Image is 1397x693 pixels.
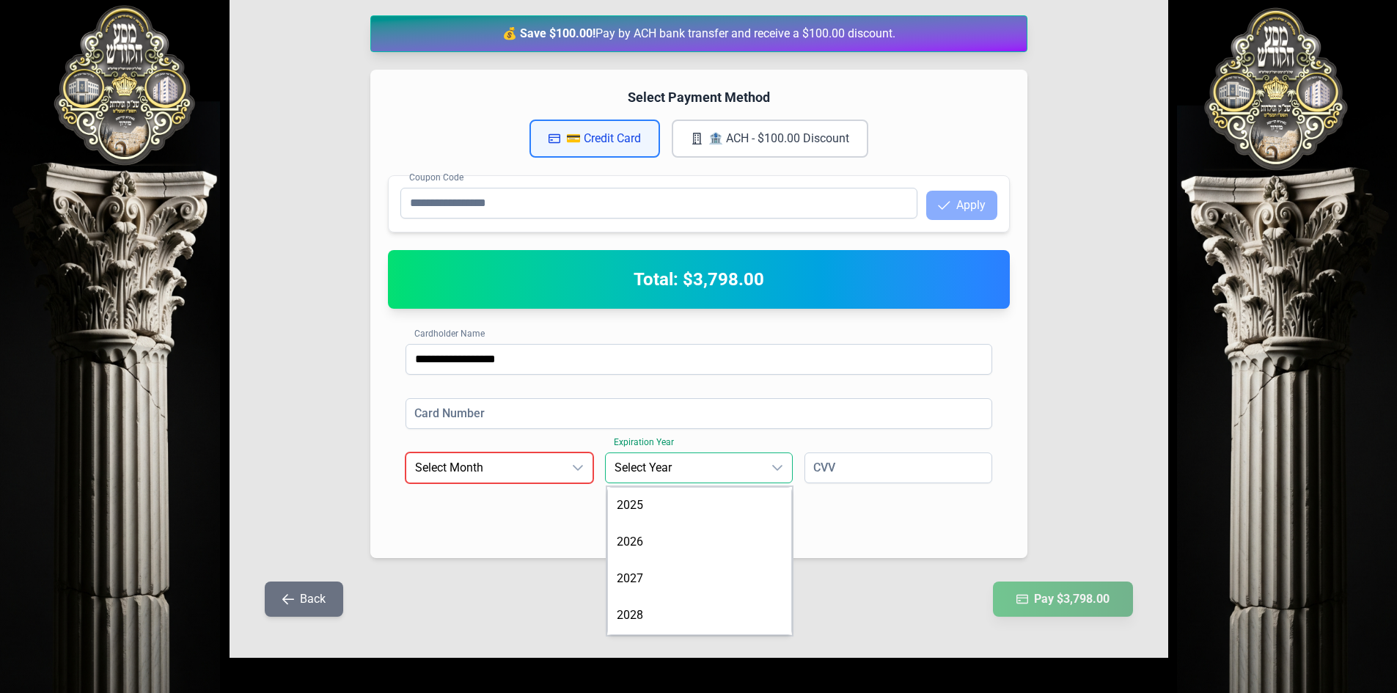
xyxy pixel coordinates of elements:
li: 2026 [608,527,788,557]
div: Pay by ACH bank transfer and receive a $100.00 discount. [370,15,1027,52]
div: dropdown trigger [563,453,593,483]
h2: Total: $3,798.00 [406,268,992,291]
h4: Select Payment Method [388,87,1010,108]
span: Select Month [406,453,563,483]
span: 2026 [617,535,643,549]
strong: 💰 Save $100.00! [502,26,595,40]
span: Select Year [606,453,763,483]
span: 2028 [617,608,643,622]
li: 2027 [608,564,788,593]
button: Back [265,582,343,617]
div: dropdown trigger [763,453,792,483]
button: Pay $3,798.00 [993,582,1133,617]
span: 2027 [617,571,643,585]
button: 💳 Credit Card [529,120,660,158]
button: 🏦 ACH - $100.00 Discount [672,120,868,158]
button: Apply [926,191,997,220]
span: 2025 [617,498,643,512]
li: 2025 [608,491,788,520]
li: 2028 [608,601,788,630]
